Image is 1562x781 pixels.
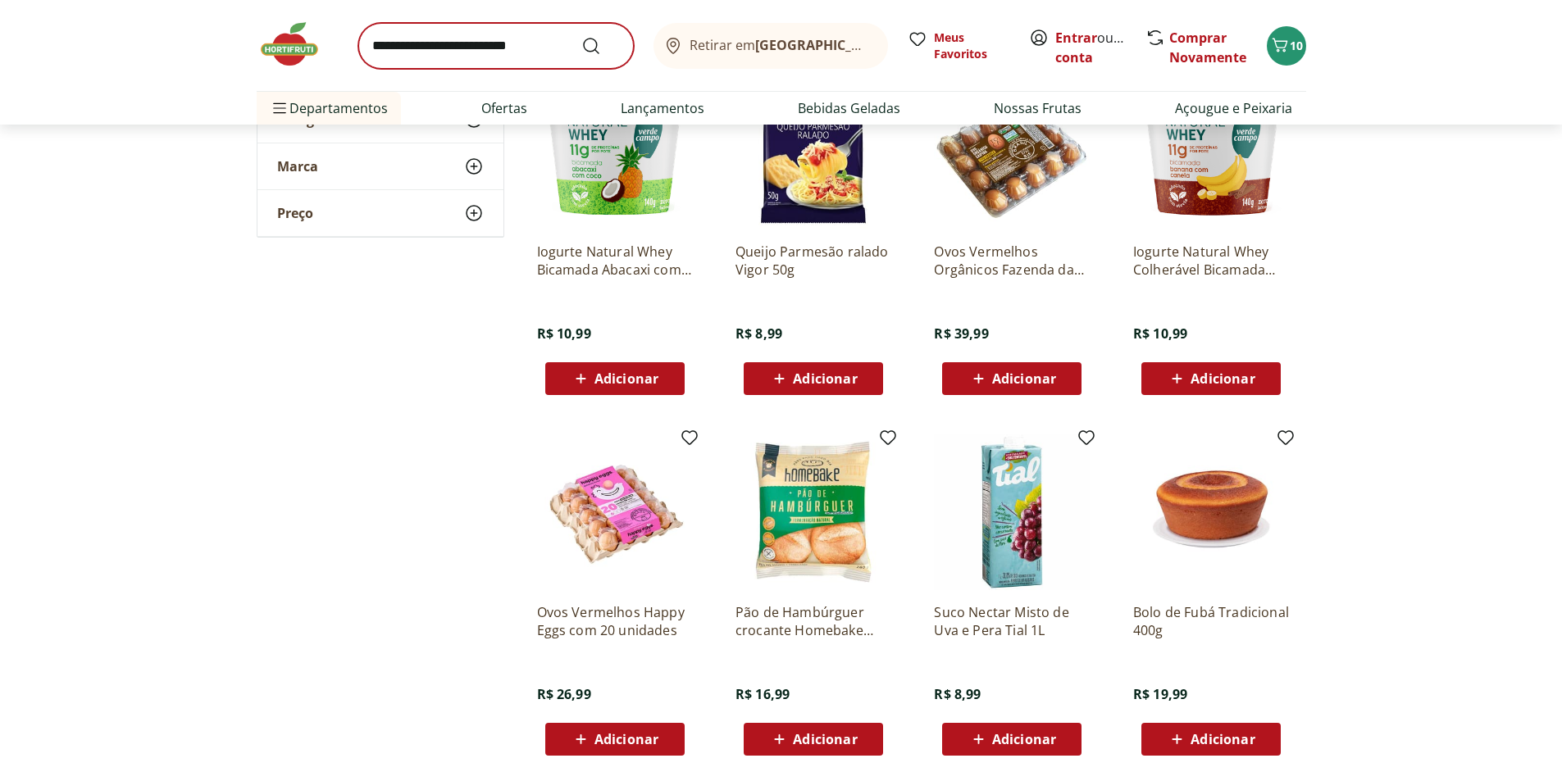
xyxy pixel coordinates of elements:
a: Entrar [1055,29,1097,47]
img: Iogurte Natural Whey Bicamada Abacaxi com Coco 11g de Proteína Verde Campo 140g [537,74,693,229]
img: Suco Nectar Misto de Uva e Pera Tial 1L [934,434,1090,590]
button: Adicionar [942,723,1082,756]
img: Bolo de Fubá Tradicional 400g [1133,434,1289,590]
span: R$ 10,99 [1133,325,1187,343]
span: R$ 39,99 [934,325,988,343]
a: Pão de Hambúrguer crocante Homebake 260g [735,603,891,639]
button: Carrinho [1267,26,1306,66]
a: Iogurte Natural Whey Colherável Bicamada Banana com Canela 11g de Proteína Verde Campo 140g [1133,243,1289,279]
span: Adicionar [992,733,1056,746]
span: 10 [1290,38,1303,53]
button: Menu [270,89,289,128]
button: Marca [257,143,503,189]
span: R$ 8,99 [735,325,782,343]
a: Lançamentos [621,98,704,118]
button: Adicionar [545,723,685,756]
button: Adicionar [942,362,1082,395]
button: Adicionar [744,723,883,756]
span: Retirar em [690,38,871,52]
button: Adicionar [545,362,685,395]
a: Bebidas Geladas [798,98,900,118]
a: Iogurte Natural Whey Bicamada Abacaxi com Coco 11g de Proteína Verde Campo 140g [537,243,693,279]
span: Departamentos [270,89,388,128]
a: Comprar Novamente [1169,29,1246,66]
img: Ovos Vermelhos Orgânicos Fazenda da Toca com 20 Unidades [934,74,1090,229]
span: ou [1055,28,1128,67]
a: Ovos Vermelhos Happy Eggs com 20 unidades [537,603,693,639]
span: Adicionar [1191,733,1255,746]
span: R$ 19,99 [1133,685,1187,703]
button: Adicionar [1141,362,1281,395]
span: R$ 26,99 [537,685,591,703]
a: Açougue e Peixaria [1175,98,1292,118]
a: Queijo Parmesão ralado Vigor 50g [735,243,891,279]
span: Adicionar [793,372,857,385]
span: Marca [277,158,318,175]
img: Pão de Hambúrguer crocante Homebake 260g [735,434,891,590]
span: Adicionar [992,372,1056,385]
a: Meus Favoritos [908,30,1009,62]
a: Criar conta [1055,29,1145,66]
button: Adicionar [1141,723,1281,756]
a: Bolo de Fubá Tradicional 400g [1133,603,1289,639]
img: Iogurte Natural Whey Colherável Bicamada Banana com Canela 11g de Proteína Verde Campo 140g [1133,74,1289,229]
span: Adicionar [1191,372,1255,385]
img: Hortifruti [257,20,339,69]
span: R$ 16,99 [735,685,790,703]
a: Suco Nectar Misto de Uva e Pera Tial 1L [934,603,1090,639]
span: Meus Favoritos [934,30,1009,62]
button: Retirar em[GEOGRAPHIC_DATA]/[GEOGRAPHIC_DATA] [653,23,888,69]
a: Ovos Vermelhos Orgânicos Fazenda da Toca com 20 Unidades [934,243,1090,279]
span: R$ 8,99 [934,685,981,703]
a: Nossas Frutas [994,98,1082,118]
input: search [358,23,634,69]
span: Adicionar [594,733,658,746]
span: Adicionar [594,372,658,385]
img: Queijo Parmesão ralado Vigor 50g [735,74,891,229]
span: Adicionar [793,733,857,746]
b: [GEOGRAPHIC_DATA]/[GEOGRAPHIC_DATA] [755,36,1031,54]
a: Ofertas [481,98,527,118]
span: R$ 10,99 [537,325,591,343]
button: Adicionar [744,362,883,395]
span: Preço [277,205,313,221]
img: Ovos Vermelhos Happy Eggs com 20 unidades [537,434,693,590]
button: Preço [257,190,503,236]
button: Submit Search [581,36,621,56]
